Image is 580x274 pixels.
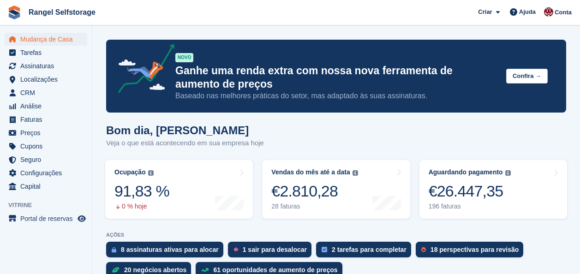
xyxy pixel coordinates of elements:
[20,153,76,166] span: Seguro
[175,53,193,62] div: NOVO
[20,86,76,99] span: CRM
[20,33,76,46] span: Mudança de Casa
[243,246,307,253] div: 1 sair para desalocar
[175,64,499,91] p: Ganhe uma renda extra com nossa nova ferramenta de aumento de preços
[332,246,407,253] div: 2 tarefas para completar
[121,246,219,253] div: 8 assinaturas ativas para alocar
[416,242,528,262] a: 18 perspectivas para revisão
[148,170,154,176] img: icon-info-grey-7440780725fd019a000dd9b08b2336e03edf1995a4989e88bcd33f0948082b44.svg
[105,160,253,219] a: Ocupação 91,83 % 0 % hoje
[20,100,76,113] span: Análise
[76,213,87,224] a: Loja de pré-visualização
[8,201,92,210] span: Vitrine
[271,203,358,210] div: 28 faturas
[5,140,87,153] a: menu
[5,167,87,179] a: menu
[20,180,76,193] span: Capital
[112,247,116,253] img: active_subscription_to_allocate_icon-d502201f5373d7db506a760aba3b589e785aa758c864c3986d89f69b8ff3...
[555,8,572,17] span: Conta
[544,7,553,17] img: Diana Moreira
[233,247,238,252] img: move_outs_to_deallocate_icon-f764333ba52eb49d3ac5e1228854f67142a1ed5810a6f6cc68b1a99e826820c5.svg
[228,242,316,262] a: 1 sair para desalocar
[353,170,358,176] img: icon-info-grey-7440780725fd019a000dd9b08b2336e03edf1995a4989e88bcd33f0948082b44.svg
[112,267,120,273] img: deal-1b604bf984904fb50ccaf53a9ad4b4a5d6e5aea283cecdc64d6e3604feb123c2.svg
[5,153,87,166] a: menu
[316,242,416,262] a: 2 tarefas para completar
[262,160,410,219] a: Vendas do mês até a data €2.810,28 28 faturas
[110,44,175,96] img: price-adjustments-announcement-icon-8257ccfd72463d97f412b2fc003d46551f7dbcb40ab6d574587a9cd5c0d94...
[5,46,87,59] a: menu
[5,212,87,225] a: menu
[114,168,146,176] div: Ocupação
[429,168,503,176] div: Aguardando pagamento
[431,246,519,253] div: 18 perspectivas para revisão
[20,167,76,179] span: Configurações
[478,7,492,17] span: Criar
[106,232,566,238] p: AÇÕES
[5,100,87,113] a: menu
[5,33,87,46] a: menu
[506,69,548,84] button: Confira →
[5,73,87,86] a: menu
[419,160,567,219] a: Aguardando pagamento €26.447,35 196 faturas
[20,60,76,72] span: Assinaturas
[20,46,76,59] span: Tarefas
[175,91,499,101] p: Baseado nas melhores práticas do setor, mas adaptado às suas assinaturas.
[5,180,87,193] a: menu
[7,6,21,19] img: stora-icon-8386f47178a22dfd0bd8f6a31ec36ba5ce8667c1dd55bd0f319d3a0aa187defe.svg
[20,212,76,225] span: Portal de reservas
[114,203,169,210] div: 0 % hoje
[201,268,209,272] img: price_increase_opportunities-93ffe204e8149a01c8c9dc8f82e8f89637d9d84a8eef4429ea346261dce0b2c0.svg
[20,73,76,86] span: Localizações
[25,5,99,20] a: Rangel Selfstorage
[322,247,327,252] img: task-75834270c22a3079a89374b754ae025e5fb1db73e45f91037f5363f120a921f8.svg
[20,126,76,139] span: Preços
[505,170,511,176] img: icon-info-grey-7440780725fd019a000dd9b08b2336e03edf1995a4989e88bcd33f0948082b44.svg
[213,266,337,274] div: 61 oportunidades de aumento de preços
[106,138,264,149] p: Veja o que está acontecendo em sua empresa hoje
[271,168,350,176] div: Vendas do mês até a data
[5,113,87,126] a: menu
[114,182,169,201] div: 91,83 %
[5,60,87,72] a: menu
[20,140,76,153] span: Cupons
[124,266,186,274] div: 20 negócios abertos
[271,182,358,201] div: €2.810,28
[106,124,264,137] h1: Bom dia, [PERSON_NAME]
[106,242,228,262] a: 8 assinaturas ativas para alocar
[20,113,76,126] span: Faturas
[519,7,536,17] span: Ajuda
[5,86,87,99] a: menu
[429,182,511,201] div: €26.447,35
[5,126,87,139] a: menu
[421,247,426,252] img: prospect-51fa495bee0391a8d652442698ab0144808aea92771e9ea1ae160a38d050c398.svg
[429,203,511,210] div: 196 faturas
